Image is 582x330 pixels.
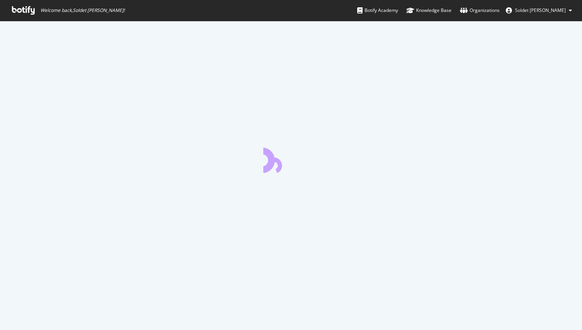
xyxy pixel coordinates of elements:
div: Knowledge Base [406,7,452,14]
div: Botify Academy [357,7,398,14]
span: Welcome back, Soldet [PERSON_NAME] ! [40,7,125,13]
button: Soldet [PERSON_NAME] [500,4,578,17]
span: Soldet Victor [515,7,566,13]
div: Organizations [460,7,500,14]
